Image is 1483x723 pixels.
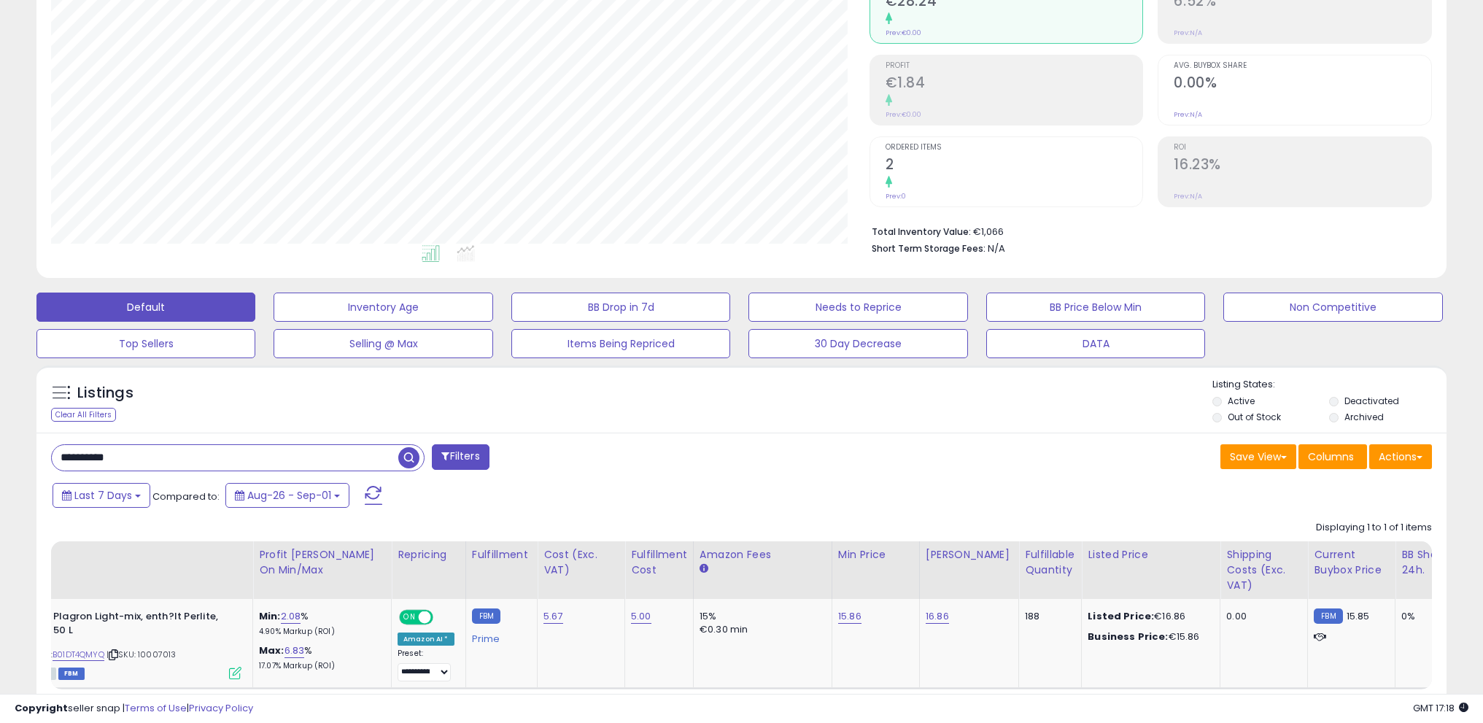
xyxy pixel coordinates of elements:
span: | SKU: 10007013 [107,649,177,660]
div: 15% [700,610,821,623]
button: DATA [986,329,1205,358]
span: Profit [886,62,1143,70]
small: FBM [472,608,500,624]
button: Last 7 Days [53,483,150,508]
p: 17.07% Markup (ROI) [259,661,380,671]
button: 30 Day Decrease [748,329,967,358]
a: 15.86 [838,609,861,624]
button: Save View [1220,444,1296,469]
small: FBM [1314,608,1342,624]
button: Needs to Reprice [748,293,967,322]
b: Business Price: [1088,630,1168,643]
small: Amazon Fees. [700,562,708,576]
span: Aug-26 - Sep-01 [247,488,331,503]
button: BB Price Below Min [986,293,1205,322]
button: Top Sellers [36,329,255,358]
div: Amazon AI * [398,633,454,646]
button: Inventory Age [274,293,492,322]
span: 15.85 [1347,609,1370,623]
a: 16.86 [926,609,949,624]
div: Fulfillment [472,547,531,562]
div: Amazon Fees [700,547,826,562]
span: 2025-09-9 17:18 GMT [1413,701,1468,715]
label: Out of Stock [1228,411,1281,423]
b: Total Inventory Value: [872,225,971,238]
h5: Listings [77,383,133,403]
button: Selling @ Max [274,329,492,358]
button: BB Drop in 7d [511,293,730,322]
div: % [259,644,380,671]
p: 4.90% Markup (ROI) [259,627,380,637]
b: Min: [259,609,281,623]
small: Prev: N/A [1174,28,1202,37]
span: N/A [988,241,1005,255]
div: Fulfillment Cost [631,547,687,578]
div: [PERSON_NAME] [926,547,1012,562]
h2: 16.23% [1174,156,1431,176]
span: Columns [1308,449,1354,464]
small: Prev: €0.00 [886,28,921,37]
div: €0.30 min [700,623,821,636]
div: ASIN: [23,610,241,678]
h2: 0.00% [1174,74,1431,94]
a: 6.83 [284,643,305,658]
div: seller snap | | [15,702,253,716]
li: €1,066 [872,222,1421,239]
div: Shipping Costs (Exc. VAT) [1226,547,1301,593]
p: Listing States: [1212,378,1447,392]
a: Privacy Policy [189,701,253,715]
div: Preset: [398,649,454,681]
div: Min Price [838,547,913,562]
div: % [259,610,380,637]
button: Filters [432,444,489,470]
span: Avg. Buybox Share [1174,62,1431,70]
a: 5.67 [543,609,563,624]
h2: 2 [886,156,1143,176]
div: Repricing [398,547,460,562]
a: Terms of Use [125,701,187,715]
div: €15.86 [1088,630,1209,643]
div: €16.86 [1088,610,1209,623]
div: 188 [1025,610,1070,623]
label: Active [1228,395,1255,407]
small: Prev: N/A [1174,110,1202,119]
label: Deactivated [1344,395,1399,407]
th: The percentage added to the cost of goods (COGS) that forms the calculator for Min & Max prices. [253,541,392,599]
div: Clear All Filters [51,408,116,422]
span: Last 7 Days [74,488,132,503]
button: Non Competitive [1223,293,1442,322]
span: OFF [431,611,454,624]
a: B01DT4QMYQ [53,649,104,661]
div: Title [19,547,247,562]
h2: €1.84 [886,74,1143,94]
small: Prev: N/A [1174,192,1202,201]
div: 0.00 [1226,610,1296,623]
div: Listed Price [1088,547,1214,562]
span: ON [400,611,419,624]
button: Items Being Repriced [511,329,730,358]
div: Fulfillable Quantity [1025,547,1075,578]
button: Aug-26 - Sep-01 [225,483,349,508]
span: Ordered Items [886,144,1143,152]
div: Displaying 1 to 1 of 1 items [1316,521,1432,535]
label: Archived [1344,411,1384,423]
small: Prev: €0.00 [886,110,921,119]
span: Compared to: [152,490,220,503]
a: 5.00 [631,609,651,624]
button: Columns [1298,444,1367,469]
b: Max: [259,643,284,657]
div: 0% [1401,610,1449,623]
b: Listed Price: [1088,609,1154,623]
div: Cost (Exc. VAT) [543,547,619,578]
b: Short Term Storage Fees: [872,242,986,255]
small: Prev: 0 [886,192,906,201]
button: Actions [1369,444,1432,469]
span: FBM [58,668,85,680]
div: BB Share 24h. [1401,547,1455,578]
div: Current Buybox Price [1314,547,1389,578]
button: Default [36,293,255,322]
a: 2.08 [281,609,301,624]
div: Profit [PERSON_NAME] on Min/Max [259,547,385,578]
b: Plagron Light-mix, enth?lt Perlite, 50 L [53,610,231,641]
strong: Copyright [15,701,68,715]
